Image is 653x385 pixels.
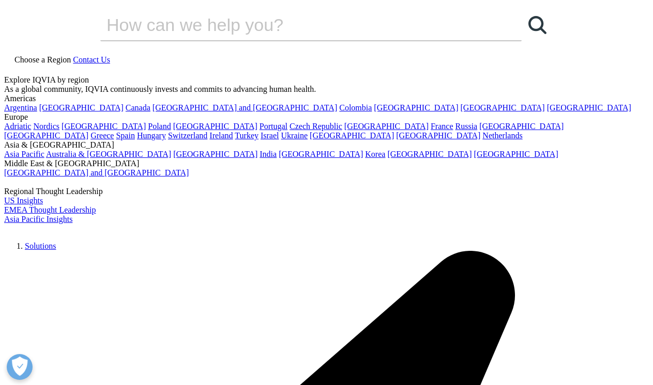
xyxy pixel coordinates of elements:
a: Nordics [33,122,59,131]
a: [GEOGRAPHIC_DATA] and [GEOGRAPHIC_DATA] [4,168,189,177]
button: Open Preferences [7,354,33,380]
a: [GEOGRAPHIC_DATA] [310,131,394,140]
a: Portugal [260,122,287,131]
a: Spain [116,131,134,140]
div: Middle East & [GEOGRAPHIC_DATA] [4,159,649,168]
a: Contact Us [73,55,110,64]
div: Europe [4,113,649,122]
a: Korea [365,150,385,158]
a: Colombia [339,103,372,112]
a: Israel [261,131,279,140]
a: [GEOGRAPHIC_DATA] [387,150,472,158]
a: Australia & [GEOGRAPHIC_DATA] [46,150,171,158]
a: [GEOGRAPHIC_DATA] [547,103,631,112]
a: Greece [90,131,114,140]
a: France [431,122,453,131]
svg: Search [528,16,546,34]
a: [GEOGRAPHIC_DATA] [279,150,363,158]
a: Netherlands [482,131,522,140]
input: Search [100,9,492,40]
a: Turkey [235,131,259,140]
a: [GEOGRAPHIC_DATA] and [GEOGRAPHIC_DATA] [153,103,337,112]
a: [GEOGRAPHIC_DATA] [474,150,558,158]
a: [GEOGRAPHIC_DATA] [461,103,545,112]
a: US Insights [4,196,43,205]
a: Russia [455,122,478,131]
div: Americas [4,94,649,103]
a: [GEOGRAPHIC_DATA] [479,122,564,131]
a: India [260,150,277,158]
a: Asia Pacific [4,150,44,158]
a: Ireland [209,131,233,140]
a: [GEOGRAPHIC_DATA] [62,122,146,131]
a: Switzerland [168,131,207,140]
a: [GEOGRAPHIC_DATA] [4,131,88,140]
a: [GEOGRAPHIC_DATA] [396,131,480,140]
span: Choose a Region [14,55,71,64]
a: Argentina [4,103,37,112]
a: EMEA Thought Leadership [4,205,96,214]
a: Poland [148,122,171,131]
a: [GEOGRAPHIC_DATA] [173,122,257,131]
div: Asia & [GEOGRAPHIC_DATA] [4,140,649,150]
a: Canada [126,103,150,112]
div: Regional Thought Leadership [4,187,649,196]
div: As a global community, IQVIA continuously invests and commits to advancing human health. [4,85,649,94]
a: Search [522,9,553,40]
a: Czech Republic [290,122,342,131]
a: [GEOGRAPHIC_DATA] [173,150,257,158]
a: Ukraine [281,131,308,140]
a: Adriatic [4,122,31,131]
a: [GEOGRAPHIC_DATA] [374,103,458,112]
a: Hungary [137,131,166,140]
a: [GEOGRAPHIC_DATA] [344,122,429,131]
a: Asia Pacific Insights [4,215,72,223]
a: Solutions [25,242,56,250]
div: Explore IQVIA by region [4,75,649,85]
a: [GEOGRAPHIC_DATA] [39,103,124,112]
